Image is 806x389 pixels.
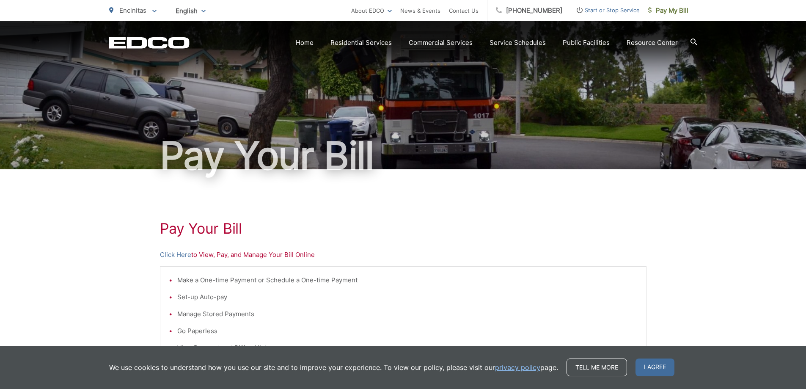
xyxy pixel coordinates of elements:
[351,6,392,16] a: About EDCO
[160,250,646,260] p: to View, Pay, and Manage Your Bill Online
[449,6,479,16] a: Contact Us
[177,275,638,285] li: Make a One-time Payment or Schedule a One-time Payment
[296,38,314,48] a: Home
[490,38,546,48] a: Service Schedules
[169,3,212,18] span: English
[409,38,473,48] a: Commercial Services
[160,220,646,237] h1: Pay Your Bill
[177,309,638,319] li: Manage Stored Payments
[563,38,610,48] a: Public Facilities
[495,362,540,372] a: privacy policy
[109,37,190,49] a: EDCD logo. Return to the homepage.
[330,38,392,48] a: Residential Services
[119,6,146,14] span: Encinitas
[109,362,558,372] p: We use cookies to understand how you use our site and to improve your experience. To view our pol...
[400,6,440,16] a: News & Events
[177,326,638,336] li: Go Paperless
[635,359,674,376] span: I agree
[627,38,678,48] a: Resource Center
[177,343,638,353] li: View Payment and Billing History
[177,292,638,302] li: Set-up Auto-pay
[109,135,697,177] h1: Pay Your Bill
[648,6,688,16] span: Pay My Bill
[567,359,627,376] a: Tell me more
[160,250,191,260] a: Click Here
